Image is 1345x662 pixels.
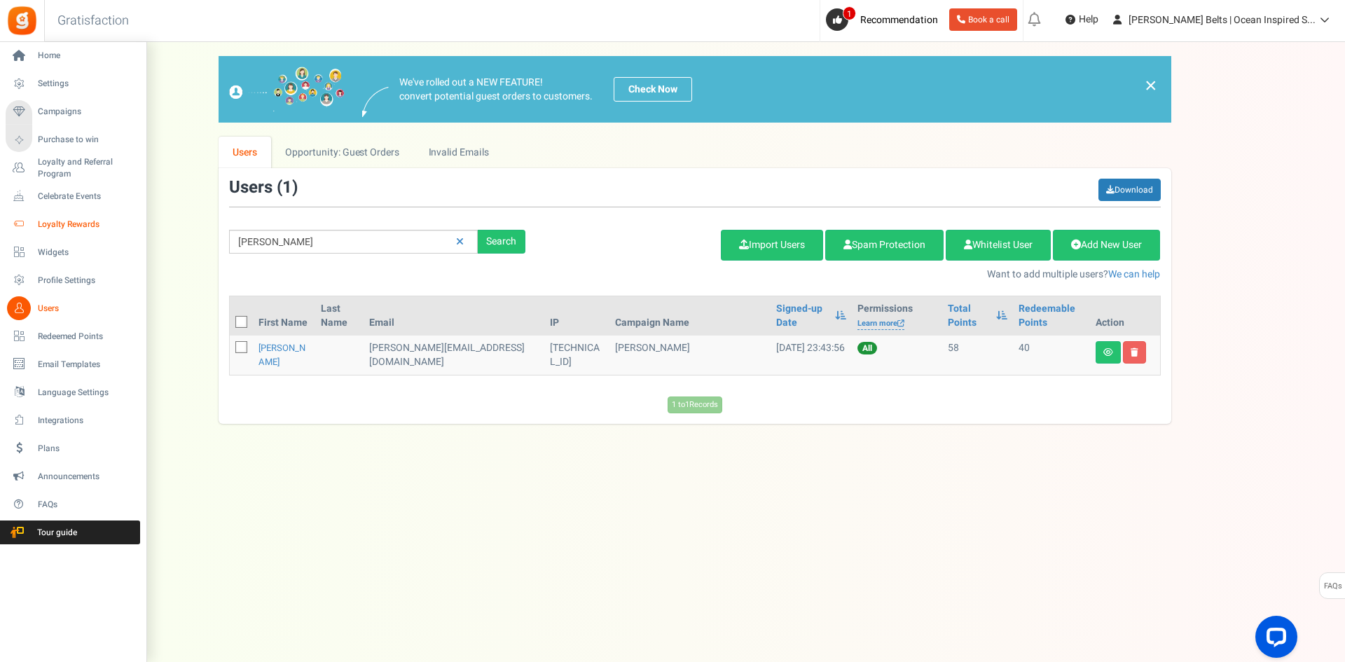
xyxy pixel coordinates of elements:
[852,296,942,336] th: Permissions
[771,336,852,375] td: [DATE] 23:43:56
[544,336,609,375] td: [TECHNICAL_ID]
[6,268,140,292] a: Profile Settings
[6,212,140,236] a: Loyalty Rewards
[38,443,136,455] span: Plans
[38,359,136,371] span: Email Templates
[414,137,503,168] a: Invalid Emails
[6,128,140,152] a: Purchase to win
[1019,302,1084,330] a: Redeemable Points
[1090,296,1160,336] th: Action
[38,499,136,511] span: FAQs
[315,296,364,336] th: Last Name
[609,336,771,375] td: [PERSON_NAME]
[253,296,316,336] th: First Name
[6,44,140,68] a: Home
[857,318,904,330] a: Learn more
[1145,77,1157,94] a: ×
[38,247,136,258] span: Widgets
[942,336,1012,375] td: 58
[544,296,609,336] th: IP
[776,302,828,330] a: Signed-up Date
[282,175,292,200] span: 1
[6,380,140,404] a: Language Settings
[449,230,471,254] a: Reset
[1075,13,1098,27] span: Help
[1129,13,1316,27] span: [PERSON_NAME] Belts | Ocean Inspired S...
[1053,230,1160,261] a: Add New User
[1060,8,1104,31] a: Help
[38,275,136,287] span: Profile Settings
[6,352,140,376] a: Email Templates
[362,87,389,117] img: images
[609,296,771,336] th: Campaign Name
[364,336,544,375] td: [PERSON_NAME][EMAIL_ADDRESS][DOMAIN_NAME]
[38,156,140,180] span: Loyalty and Referral Program
[258,341,305,368] a: [PERSON_NAME]
[857,342,877,354] span: All
[6,72,140,96] a: Settings
[42,7,144,35] h3: Gratisfaction
[843,6,856,20] span: 1
[546,268,1161,282] p: Want to add multiple users?
[364,296,544,336] th: Email
[948,302,988,330] a: Total Points
[6,156,140,180] a: Loyalty and Referral Program
[826,8,944,31] a: 1 Recommendation
[38,106,136,118] span: Campaigns
[38,387,136,399] span: Language Settings
[6,100,140,124] a: Campaigns
[6,184,140,208] a: Celebrate Events
[478,230,525,254] div: Search
[271,137,413,168] a: Opportunity: Guest Orders
[399,76,593,104] p: We've rolled out a NEW FEATURE! convert potential guest orders to customers.
[38,134,136,146] span: Purchase to win
[721,230,823,261] a: Import Users
[1108,267,1160,282] a: We can help
[6,240,140,264] a: Widgets
[6,5,38,36] img: Gratisfaction
[6,464,140,488] a: Announcements
[6,492,140,516] a: FAQs
[229,67,345,112] img: images
[38,50,136,62] span: Home
[229,230,478,254] input: Search by email or name
[219,137,272,168] a: Users
[949,8,1017,31] a: Book a call
[6,436,140,460] a: Plans
[6,408,140,432] a: Integrations
[38,415,136,427] span: Integrations
[946,230,1051,261] a: Whitelist User
[38,191,136,202] span: Celebrate Events
[38,219,136,230] span: Loyalty Rewards
[6,324,140,348] a: Redeemed Points
[1131,348,1138,357] i: Delete user
[229,179,298,197] h3: Users ( )
[1103,348,1113,357] i: View details
[1323,573,1342,600] span: FAQs
[38,303,136,315] span: Users
[6,296,140,320] a: Users
[38,331,136,343] span: Redeemed Points
[614,77,692,102] a: Check Now
[825,230,944,261] a: Spam Protection
[38,78,136,90] span: Settings
[6,527,104,539] span: Tour guide
[1098,179,1161,201] a: Download
[860,13,938,27] span: Recommendation
[38,471,136,483] span: Announcements
[1013,336,1090,375] td: 40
